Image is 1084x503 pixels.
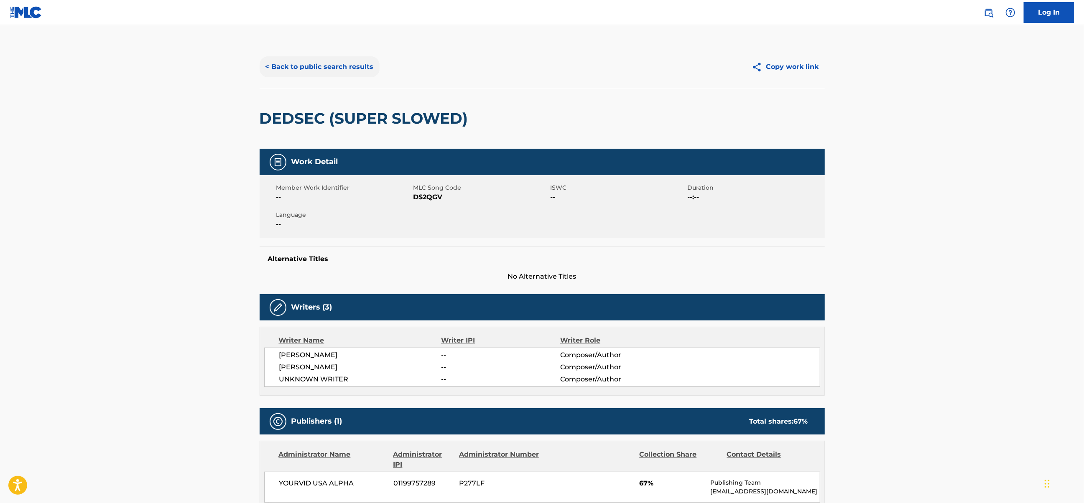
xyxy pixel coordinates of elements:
[746,56,825,77] button: Copy work link
[551,183,686,192] span: ISWC
[279,450,387,470] div: Administrator Name
[560,362,668,372] span: Composer/Author
[560,335,668,345] div: Writer Role
[441,374,560,384] span: --
[1002,4,1019,21] div: Help
[441,350,560,360] span: --
[260,272,825,282] span: No Alternative Titles
[551,192,686,202] span: --
[279,362,441,372] span: [PERSON_NAME]
[276,211,411,219] span: Language
[413,183,548,192] span: MLC Song Code
[273,302,283,312] img: Writers
[639,478,704,488] span: 67%
[560,374,668,384] span: Composer/Author
[291,157,338,167] h5: Work Detail
[276,192,411,202] span: --
[1045,471,1050,496] div: Ziehen
[268,255,816,263] h5: Alternative Titles
[1024,2,1074,23] a: Log In
[10,6,42,18] img: MLC Logo
[260,109,472,128] h2: DEDSEC (SUPER SLOWED)
[688,192,823,202] span: --:--
[393,478,453,488] span: 01199757289
[279,335,441,345] div: Writer Name
[1005,8,1015,18] img: help
[750,417,808,427] div: Total shares:
[688,183,823,192] span: Duration
[393,450,453,470] div: Administrator IPI
[1042,463,1084,503] div: Chat-Widget
[441,362,560,372] span: --
[276,183,411,192] span: Member Work Identifier
[413,192,548,202] span: DS2QGV
[710,487,819,496] p: [EMAIL_ADDRESS][DOMAIN_NAME]
[441,335,560,345] div: Writer IPI
[279,374,441,384] span: UNKNOWN WRITER
[459,478,540,488] span: P277LF
[794,417,808,425] span: 67 %
[291,302,332,312] h5: Writers (3)
[560,350,668,360] span: Composer/Author
[710,478,819,487] p: Publishing Team
[984,8,994,18] img: search
[639,450,720,470] div: Collection Share
[980,4,997,21] a: Public Search
[279,478,388,488] span: YOURVID USA ALPHA
[727,450,808,470] div: Contact Details
[459,450,540,470] div: Administrator Number
[276,219,411,229] span: --
[260,56,380,77] button: < Back to public search results
[273,157,283,167] img: Work Detail
[273,417,283,427] img: Publishers
[291,417,342,426] h5: Publishers (1)
[279,350,441,360] span: [PERSON_NAME]
[752,62,766,72] img: Copy work link
[1042,463,1084,503] iframe: Chat Widget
